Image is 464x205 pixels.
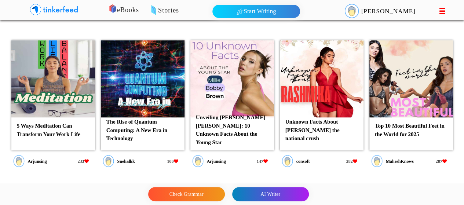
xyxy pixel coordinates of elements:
p: [PERSON_NAME] [359,5,417,18]
a: Unveiling [PERSON_NAME] [PERSON_NAME]: 10 Unknown Facts About the Young Star [190,77,274,156]
img: profile_icon.png [192,155,204,167]
a: Top 10 Most Beautiful Feet in the World for 2025 [369,77,453,140]
p: 5 Ways Meditation Can Transform Your Work Life [15,120,92,140]
p: MaheshKnows [383,155,417,161]
p: The Rise of Quantum Computing: A New Era in Technology [104,115,181,144]
div: 100 [162,158,184,169]
img: 3044.png [11,40,95,117]
img: profile_icon.png [282,155,293,167]
button: AI Writer [232,187,309,201]
p: Arjunsing [204,155,229,161]
img: 3042.png [190,40,274,117]
a: The Rise of Quantum Computing: A New Era in Technology [101,77,184,148]
div: 233 [72,158,94,169]
p: Stories [128,6,332,16]
img: profile_icon.png [13,155,25,167]
p: Arjunsing [25,155,50,161]
div: 147 [251,158,273,169]
img: profile_icon.png [103,155,114,167]
p: Snehalkk [114,155,138,161]
a: Unknown Facts About [PERSON_NAME] the national crush [280,77,363,148]
p: Top 10 Most Beautiful Feet in the World for 2025 [373,120,450,140]
button: Check Grammar [148,187,225,201]
p: eBooks [99,5,303,15]
div: 287 [430,158,452,169]
img: 3040.png [369,40,453,117]
button: Start Writing [212,5,300,18]
p: Unveiling [PERSON_NAME] [PERSON_NAME]: 10 Unknown Facts About the Young Star [194,111,271,149]
p: consoft [293,155,313,161]
img: 3043.png [101,40,184,117]
a: 5 Ways Meditation Can Transform Your Work Life [11,77,95,140]
img: profile_icon.png [371,155,383,167]
div: 282 [341,158,363,169]
img: 3041.png [280,40,363,117]
p: Unknown Facts About [PERSON_NAME] the national crush [283,115,360,144]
